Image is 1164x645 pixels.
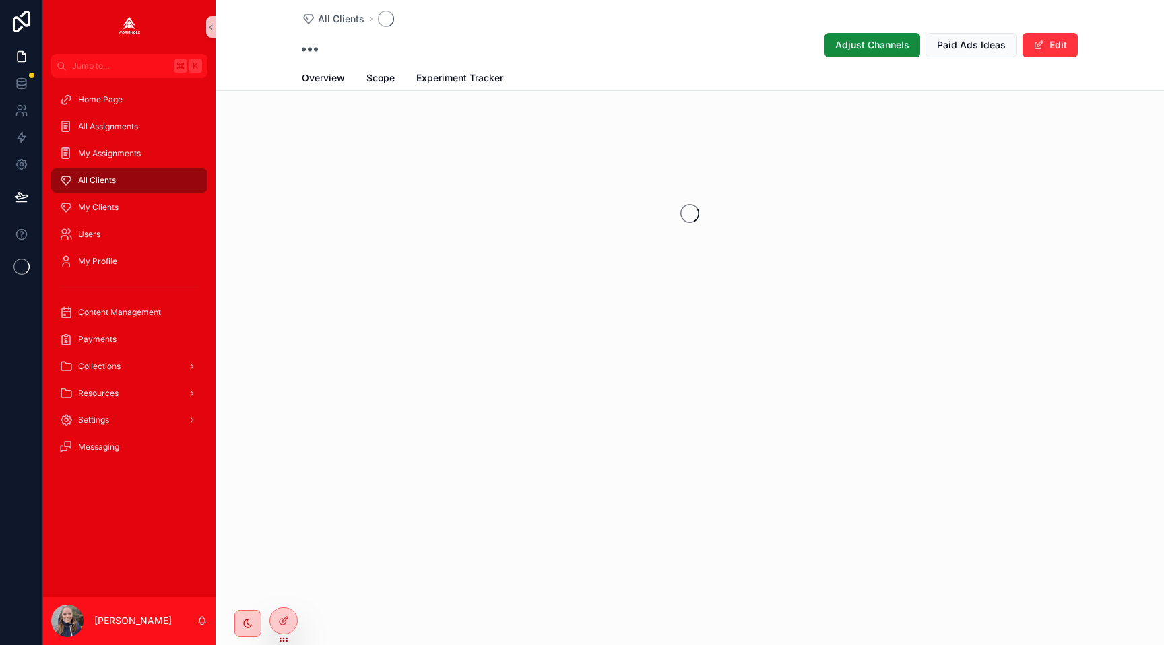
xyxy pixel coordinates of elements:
button: Adjust Channels [825,33,920,57]
button: Edit [1023,33,1078,57]
span: Adjust Channels [835,38,909,52]
span: All Clients [78,175,116,186]
span: Overview [302,71,345,85]
span: My Profile [78,256,117,267]
span: Resources [78,388,119,399]
span: Content Management [78,307,161,318]
a: Content Management [51,300,207,325]
button: Jump to...K [51,54,207,78]
span: Messaging [78,442,119,452]
a: Users [51,222,207,246]
span: Home Page [78,94,123,105]
a: My Profile [51,249,207,273]
span: My Clients [78,202,119,213]
a: All Clients [51,168,207,193]
span: Collections [78,361,121,372]
a: All Clients [302,12,364,26]
span: Users [78,229,100,240]
a: Scope [366,66,395,93]
span: Settings [78,415,109,426]
span: K [190,61,201,71]
div: scrollable content [43,78,216,477]
span: Paid Ads Ideas [937,38,1006,52]
a: Collections [51,354,207,378]
p: [PERSON_NAME] [94,614,172,627]
span: Scope [366,71,395,85]
a: Messaging [51,435,207,459]
a: Experiment Tracker [416,66,503,93]
a: Settings [51,408,207,432]
a: Overview [302,66,345,93]
span: Payments [78,334,117,345]
a: Payments [51,327,207,351]
a: Resources [51,381,207,405]
a: My Assignments [51,141,207,166]
a: All Assignments [51,114,207,139]
img: App logo [119,16,140,38]
span: Experiment Tracker [416,71,503,85]
a: Home Page [51,88,207,112]
span: Jump to... [72,61,168,71]
button: Paid Ads Ideas [926,33,1017,57]
span: All Clients [318,12,364,26]
span: All Assignments [78,121,138,132]
span: My Assignments [78,148,141,159]
a: My Clients [51,195,207,219]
